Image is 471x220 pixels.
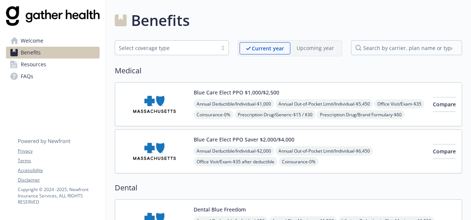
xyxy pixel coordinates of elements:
[6,35,100,47] a: Welcome
[115,182,462,193] h2: Dental
[119,44,214,52] div: Select coverage type
[21,59,46,70] span: Resources
[433,148,456,155] span: Compare
[275,99,373,109] span: Annual Out-of-Pocket Limit/Individual - $5,450
[21,47,41,59] span: Benefits
[6,70,100,82] a: FAQs
[252,44,284,52] p: Current year
[374,99,424,109] span: Office Visit/Exam - $35
[317,110,405,119] span: Prescription Drug/Brand Formulary - $60
[194,146,274,156] span: Annual Deductible/Individual - $2,000
[279,157,318,166] span: Coinsurance - 0%
[21,35,43,47] span: Welcome
[433,97,456,112] button: Compare
[121,136,188,167] img: Blue Cross and Blue Shield of Massachusetts, Inc. carrier logo
[290,42,340,54] span: Upcoming year
[18,157,99,164] a: Terms
[433,144,456,159] button: Compare
[351,40,462,55] input: search by carrier, plan name or type
[6,47,100,59] a: Benefits
[18,148,99,154] a: Privacy
[275,146,373,156] span: Annual Out-of-Pocket Limit/Individual - $6,450
[115,65,462,76] h2: Medical
[121,89,188,120] img: Blue Cross and Blue Shield of Massachusetts, Inc. carrier logo
[6,59,100,70] a: Resources
[18,186,99,205] p: Copyright © 2024 - 2025 , Newfront Insurance Services, ALL RIGHTS RESERVED
[18,177,99,183] a: Disclaimer
[433,101,456,108] span: Compare
[297,44,334,52] p: Upcoming year
[21,70,33,82] span: FAQs
[131,9,190,31] h1: Benefits
[194,110,233,119] span: Coinsurance - 0%
[235,110,315,119] span: Prescription Drug/Generic - $15 / $30
[194,89,279,96] button: Blue Care Elect PPO $1,000/$2,500
[194,136,294,143] button: Blue Care Elect PPO Saver $2,000/$4,000
[194,157,277,166] span: Office Visit/Exam - $35 after deductible
[194,99,274,109] span: Annual Deductible/Individual - $1,000
[18,167,99,174] a: Accessibility
[194,206,246,213] button: Dental Blue Freedom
